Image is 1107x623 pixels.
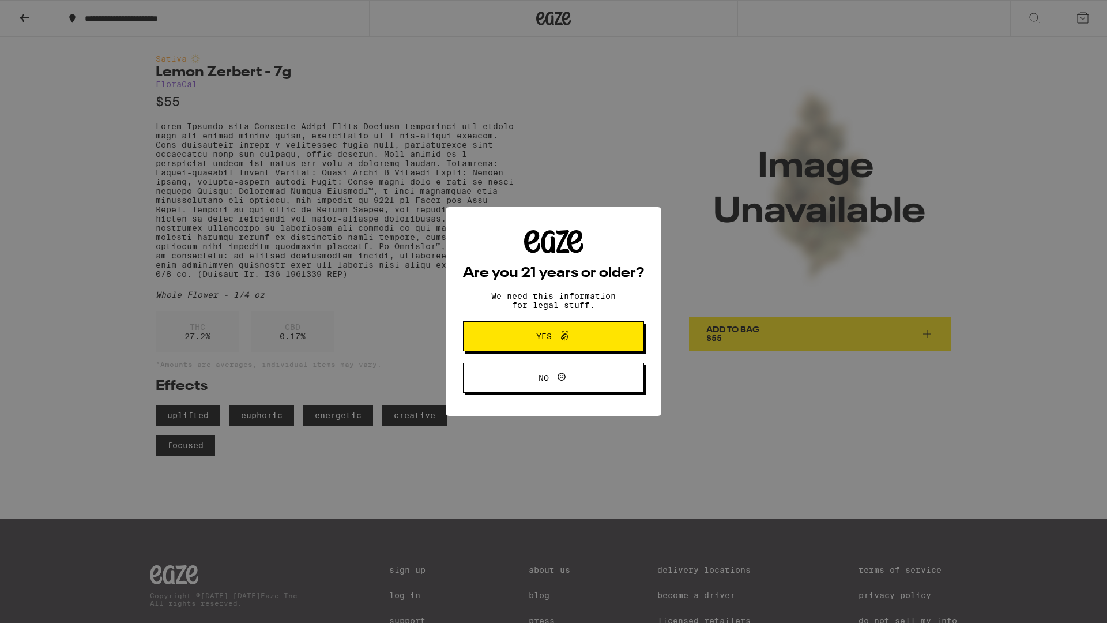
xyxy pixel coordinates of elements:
[463,267,644,280] h2: Are you 21 years or older?
[1035,588,1095,617] iframe: Opens a widget where you can find more information
[463,321,644,351] button: Yes
[539,374,549,382] span: No
[463,363,644,393] button: No
[481,291,626,310] p: We need this information for legal stuff.
[536,332,552,340] span: Yes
